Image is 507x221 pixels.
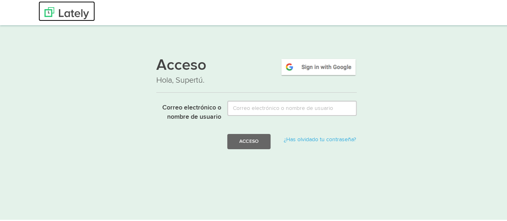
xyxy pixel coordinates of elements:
[280,57,357,75] img: google-signin.png
[162,103,221,119] font: Correo electrónico o nombre de usuario
[156,57,206,72] font: Acceso
[239,138,259,142] font: Acceso
[156,74,204,84] font: Hola, Supertú.
[227,99,357,115] input: Correo electrónico o nombre de usuario
[284,136,356,141] a: ¿Has olvidado tu contraseña?
[44,6,89,18] img: Últimamente
[227,133,271,148] button: Acceso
